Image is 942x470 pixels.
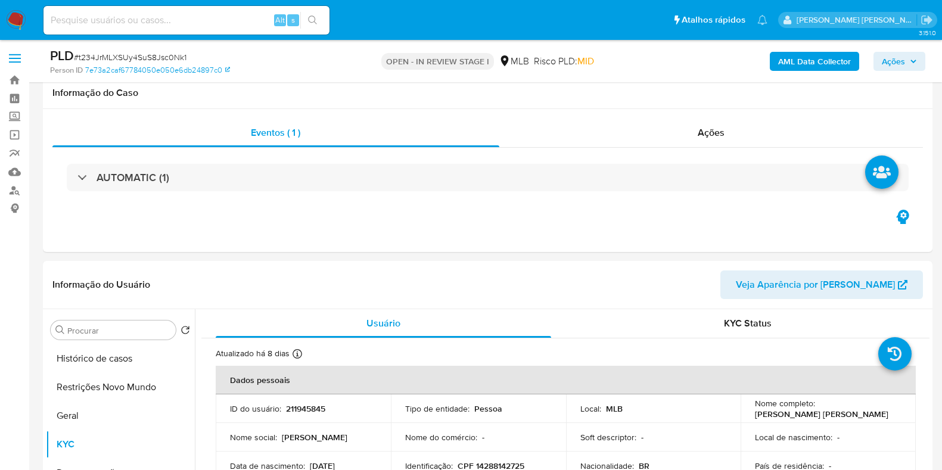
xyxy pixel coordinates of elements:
[580,403,601,414] p: Local :
[755,409,888,419] p: [PERSON_NAME] [PERSON_NAME]
[736,270,895,299] span: Veja Aparência por [PERSON_NAME]
[797,14,917,26] p: danilo.toledo@mercadolivre.com
[97,171,169,184] h3: AUTOMATIC (1)
[46,401,195,430] button: Geral
[641,432,643,443] p: -
[181,325,190,338] button: Retornar ao pedido padrão
[74,51,186,63] span: # t234JrMLXSUy4SuS8Jsc0Nk1
[67,325,171,336] input: Procurar
[275,14,285,26] span: Alt
[300,12,325,29] button: search-icon
[778,52,851,71] b: AML Data Collector
[720,270,923,299] button: Veja Aparência por [PERSON_NAME]
[291,14,295,26] span: s
[282,432,347,443] p: [PERSON_NAME]
[46,430,195,459] button: KYC
[534,55,594,68] span: Risco PLD:
[381,53,494,70] p: OPEN - IN REVIEW STAGE I
[405,432,477,443] p: Nome do comércio :
[46,344,195,373] button: Histórico de casos
[46,373,195,401] button: Restrições Novo Mundo
[755,398,815,409] p: Nome completo :
[216,366,916,394] th: Dados pessoais
[50,65,83,76] b: Person ID
[43,13,329,28] input: Pesquise usuários ou casos...
[921,14,933,26] a: Sair
[52,87,923,99] h1: Informação do Caso
[837,432,840,443] p: -
[577,54,594,68] span: MID
[85,65,230,76] a: 7e73a2caf67784050e050e6db24897c0
[251,126,300,139] span: Eventos ( 1 )
[286,403,325,414] p: 211945845
[230,403,281,414] p: ID do usuário :
[55,325,65,335] button: Procurar
[757,15,767,25] a: Notificações
[482,432,484,443] p: -
[230,432,277,443] p: Nome social :
[52,279,150,291] h1: Informação do Usuário
[698,126,725,139] span: Ações
[682,14,745,26] span: Atalhos rápidos
[67,164,909,191] div: AUTOMATIC (1)
[366,316,400,330] span: Usuário
[499,55,529,68] div: MLB
[882,52,905,71] span: Ações
[50,46,74,65] b: PLD
[755,432,832,443] p: Local de nascimento :
[770,52,859,71] button: AML Data Collector
[724,316,772,330] span: KYC Status
[580,432,636,443] p: Soft descriptor :
[873,52,925,71] button: Ações
[606,403,623,414] p: MLB
[216,348,290,359] p: Atualizado há 8 dias
[474,403,502,414] p: Pessoa
[405,403,470,414] p: Tipo de entidade :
